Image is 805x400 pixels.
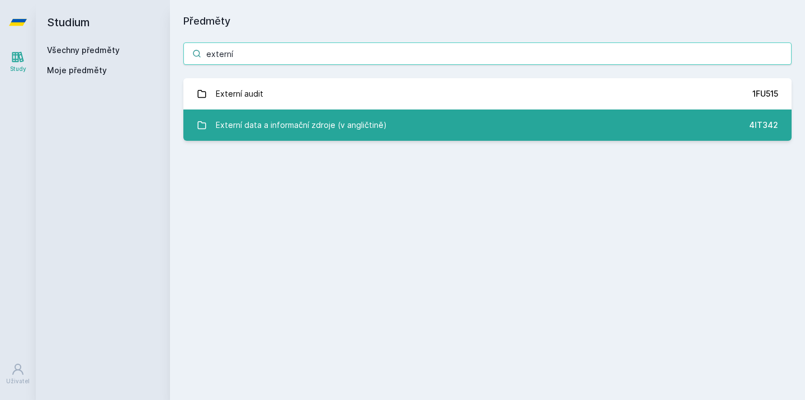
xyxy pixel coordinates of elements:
a: Study [2,45,34,79]
h1: Předměty [183,13,792,29]
div: Study [10,65,26,73]
div: Externí data a informační zdroje (v angličtině) [216,114,387,136]
div: Uživatel [6,377,30,385]
a: Uživatel [2,357,34,391]
span: Moje předměty [47,65,107,76]
input: Název nebo ident předmětu… [183,42,792,65]
a: Externí audit 1FU515 [183,78,792,109]
div: Externí audit [216,83,263,105]
a: Externí data a informační zdroje (v angličtině) 4IT342 [183,109,792,141]
a: Všechny předměty [47,45,120,55]
div: 1FU515 [752,88,778,99]
div: 4IT342 [749,120,778,131]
